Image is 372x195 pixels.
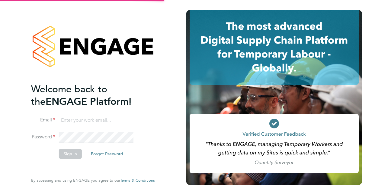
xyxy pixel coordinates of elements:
[31,83,149,108] h2: ENGAGE Platform!
[31,134,55,140] label: Password
[31,178,155,183] span: By accessing and using ENGAGE you agree to our
[31,83,107,107] span: Welcome back to the
[86,149,128,159] button: Forgot Password
[59,149,82,159] button: Sign In
[31,117,55,123] label: Email
[59,115,133,126] input: Enter your work email...
[120,178,155,183] a: Terms & Conditions
[120,178,155,183] span: Terms & Conditions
